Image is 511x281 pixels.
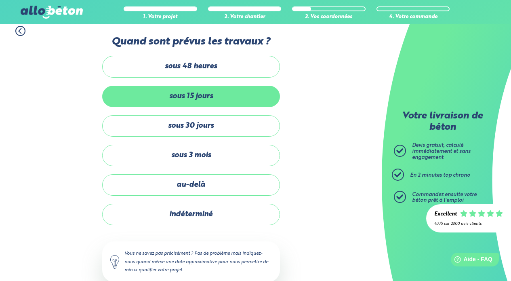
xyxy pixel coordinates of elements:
[439,249,502,272] iframe: Help widget launcher
[102,115,280,137] label: sous 30 jours
[102,204,280,225] label: indéterminé
[102,36,280,48] label: Quand sont prévus les travaux ?
[124,14,197,20] div: 1. Votre projet
[208,14,282,20] div: 2. Votre chantier
[102,145,280,166] label: sous 3 mois
[376,14,450,20] div: 4. Votre commande
[292,14,366,20] div: 3. Vos coordonnées
[102,86,280,107] label: sous 15 jours
[21,6,83,19] img: allobéton
[102,174,280,196] label: au-delà
[102,56,280,77] label: sous 48 heures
